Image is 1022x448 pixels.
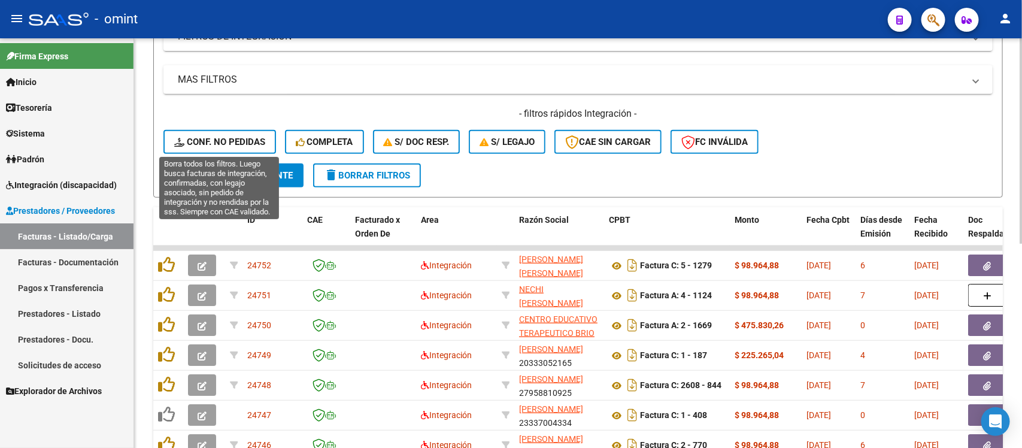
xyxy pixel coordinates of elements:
[6,75,37,89] span: Inicio
[95,6,138,32] span: - omint
[640,351,707,361] strong: Factura C: 1 - 187
[806,320,831,330] span: [DATE]
[909,207,963,260] datatable-header-cell: Fecha Recibido
[421,410,472,420] span: Integración
[469,130,545,154] button: S/ legajo
[6,50,68,63] span: Firma Express
[307,215,323,225] span: CAE
[640,381,721,391] strong: Factura C: 2608 - 844
[914,261,939,270] span: [DATE]
[519,434,583,444] span: [PERSON_NAME]
[554,130,662,154] button: CAE SIN CARGAR
[519,344,583,354] span: [PERSON_NAME]
[981,407,1010,436] div: Open Intercom Messenger
[640,321,712,331] strong: Factura A: 2 - 1669
[735,350,784,360] strong: $ 225.265,04
[421,380,472,390] span: Integración
[6,385,102,398] span: Explorador de Archivos
[519,404,583,414] span: [PERSON_NAME]
[174,137,265,147] span: Conf. no pedidas
[421,320,472,330] span: Integración
[519,284,583,308] span: NECHI [PERSON_NAME]
[640,261,712,271] strong: Factura C: 5 - 1279
[735,261,779,270] strong: $ 98.964,88
[914,350,939,360] span: [DATE]
[519,402,599,428] div: 23337004334
[860,320,865,330] span: 0
[671,130,759,154] button: FC Inválida
[285,130,364,154] button: Completa
[6,101,52,114] span: Tesorería
[324,170,410,181] span: Borrar Filtros
[802,207,856,260] datatable-header-cell: Fecha Cpbt
[519,283,599,308] div: 20355056954
[163,164,304,187] button: Buscar Comprobante
[519,253,599,278] div: 27267420233
[856,207,909,260] datatable-header-cell: Días desde Emisión
[914,215,948,238] span: Fecha Recibido
[519,373,599,398] div: 27958810925
[806,350,831,360] span: [DATE]
[416,207,497,260] datatable-header-cell: Area
[914,290,939,300] span: [DATE]
[860,290,865,300] span: 7
[480,137,535,147] span: S/ legajo
[514,207,604,260] datatable-header-cell: Razón Social
[519,215,569,225] span: Razón Social
[640,291,712,301] strong: Factura A: 4 - 1124
[384,137,450,147] span: S/ Doc Resp.
[247,215,255,225] span: ID
[624,286,640,305] i: Descargar documento
[860,350,865,360] span: 4
[174,168,189,182] mat-icon: search
[313,164,421,187] button: Borrar Filtros
[421,261,472,270] span: Integración
[324,168,338,182] mat-icon: delete
[735,215,759,225] span: Monto
[373,130,460,154] button: S/ Doc Resp.
[998,11,1012,26] mat-icon: person
[609,215,630,225] span: CPBT
[735,410,779,420] strong: $ 98.964,88
[860,410,865,420] span: 0
[6,127,45,140] span: Sistema
[6,153,44,166] span: Padrón
[242,207,302,260] datatable-header-cell: ID
[624,316,640,335] i: Descargar documento
[247,380,271,390] span: 24748
[247,290,271,300] span: 24751
[355,215,400,238] span: Facturado x Orden De
[604,207,730,260] datatable-header-cell: CPBT
[806,380,831,390] span: [DATE]
[163,130,276,154] button: Conf. no pedidas
[860,380,865,390] span: 7
[565,137,651,147] span: CAE SIN CARGAR
[640,411,707,420] strong: Factura C: 1 - 408
[806,261,831,270] span: [DATE]
[860,215,902,238] span: Días desde Emisión
[914,320,939,330] span: [DATE]
[163,107,993,120] h4: - filtros rápidos Integración -
[681,137,748,147] span: FC Inválida
[10,11,24,26] mat-icon: menu
[914,380,939,390] span: [DATE]
[519,314,598,352] span: CENTRO EDUCATIVO TERAPEUTICO BRIO S.A.
[730,207,802,260] datatable-header-cell: Monto
[624,376,640,395] i: Descargar documento
[860,261,865,270] span: 6
[421,350,472,360] span: Integración
[968,215,1022,238] span: Doc Respaldatoria
[247,350,271,360] span: 24749
[624,405,640,425] i: Descargar documento
[806,290,831,300] span: [DATE]
[624,256,640,275] i: Descargar documento
[6,204,115,217] span: Prestadores / Proveedores
[247,320,271,330] span: 24750
[6,178,117,192] span: Integración (discapacidad)
[914,410,939,420] span: [DATE]
[735,290,779,300] strong: $ 98.964,88
[519,374,583,384] span: [PERSON_NAME]
[806,215,850,225] span: Fecha Cpbt
[247,261,271,270] span: 24752
[302,207,350,260] datatable-header-cell: CAE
